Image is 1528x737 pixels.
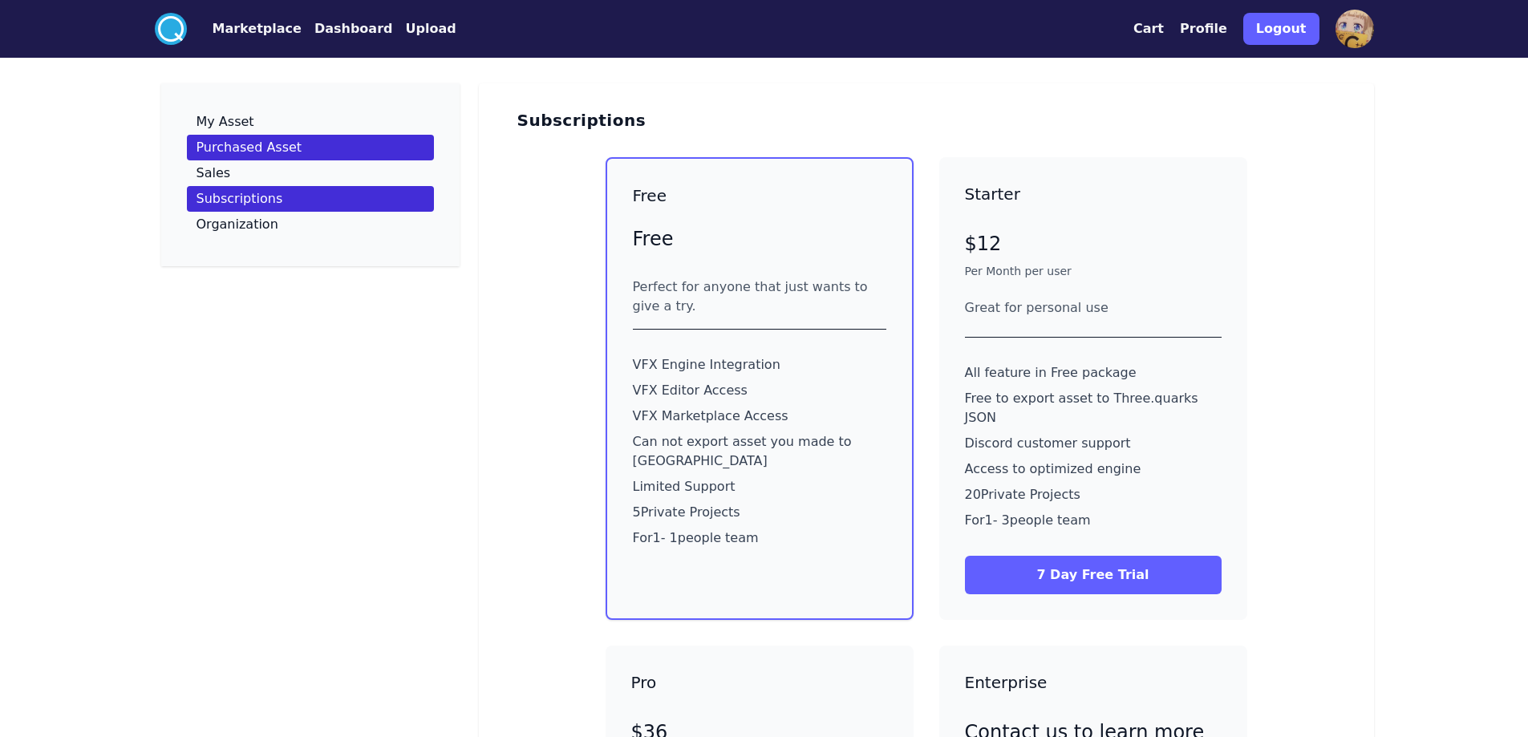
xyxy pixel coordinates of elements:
p: All feature in Free package [965,363,1222,383]
p: Free to export asset to Three.quarks JSON [965,389,1222,427]
p: Per Month per user [965,263,1222,279]
button: Profile [1180,19,1227,38]
h3: Free [633,184,886,207]
a: Upload [392,19,456,38]
a: Marketplace [187,19,302,38]
button: Cart [1133,19,1164,38]
img: profile [1335,10,1374,48]
p: 5 Private Projects [633,503,886,522]
a: Subscriptions [187,186,434,212]
button: Logout [1243,13,1319,45]
p: Purchased Asset [197,141,302,154]
p: Free [633,226,886,252]
p: VFX Engine Integration [633,355,886,375]
p: Access to optimized engine [965,460,1222,479]
a: Logout [1243,6,1319,51]
p: Limited Support [633,477,886,496]
button: Upload [405,19,456,38]
p: VFX Editor Access [633,381,886,400]
p: Organization [197,218,278,231]
a: Dashboard [302,19,393,38]
button: Dashboard [314,19,393,38]
a: Sales [187,160,434,186]
button: 7 Day Free Trial [965,556,1222,594]
p: Subscriptions [197,192,283,205]
p: Can not export asset you made to [GEOGRAPHIC_DATA] [633,432,886,471]
p: For 1 - 1 people team [633,528,886,548]
a: Purchased Asset [187,135,434,160]
p: For 1 - 3 people team [965,511,1222,530]
h3: Pro [631,671,888,694]
h3: Starter [965,183,1222,205]
p: Discord customer support [965,434,1222,453]
div: Perfect for anyone that just wants to give a try. [633,277,886,316]
p: $12 [965,231,1222,257]
p: Sales [197,167,231,180]
h3: Enterprise [965,671,1222,694]
button: Marketplace [213,19,302,38]
p: My Asset [197,115,254,128]
h3: Subscriptions [517,109,646,132]
p: 20 Private Projects [965,485,1222,504]
a: My Asset [187,109,434,135]
div: Great for personal use [965,298,1222,318]
a: Organization [187,212,434,237]
p: VFX Marketplace Access [633,407,886,426]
